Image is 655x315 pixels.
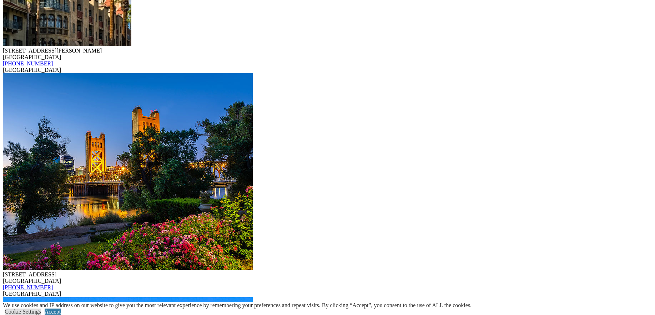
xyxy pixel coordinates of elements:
[3,284,53,290] a: [PHONE_NUMBER]
[3,48,652,60] div: [STREET_ADDRESS][PERSON_NAME] [GEOGRAPHIC_DATA]
[5,309,41,315] a: Cookie Settings
[3,291,652,297] div: [GEOGRAPHIC_DATA]
[3,302,472,309] div: We use cookies and IP address on our website to give you the most relevant experience by remember...
[3,73,253,270] img: Sacramento Location Image
[3,67,652,73] div: [GEOGRAPHIC_DATA]
[45,309,61,315] a: Accept
[3,271,652,284] div: [STREET_ADDRESS] [GEOGRAPHIC_DATA]
[3,60,53,67] a: [PHONE_NUMBER]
